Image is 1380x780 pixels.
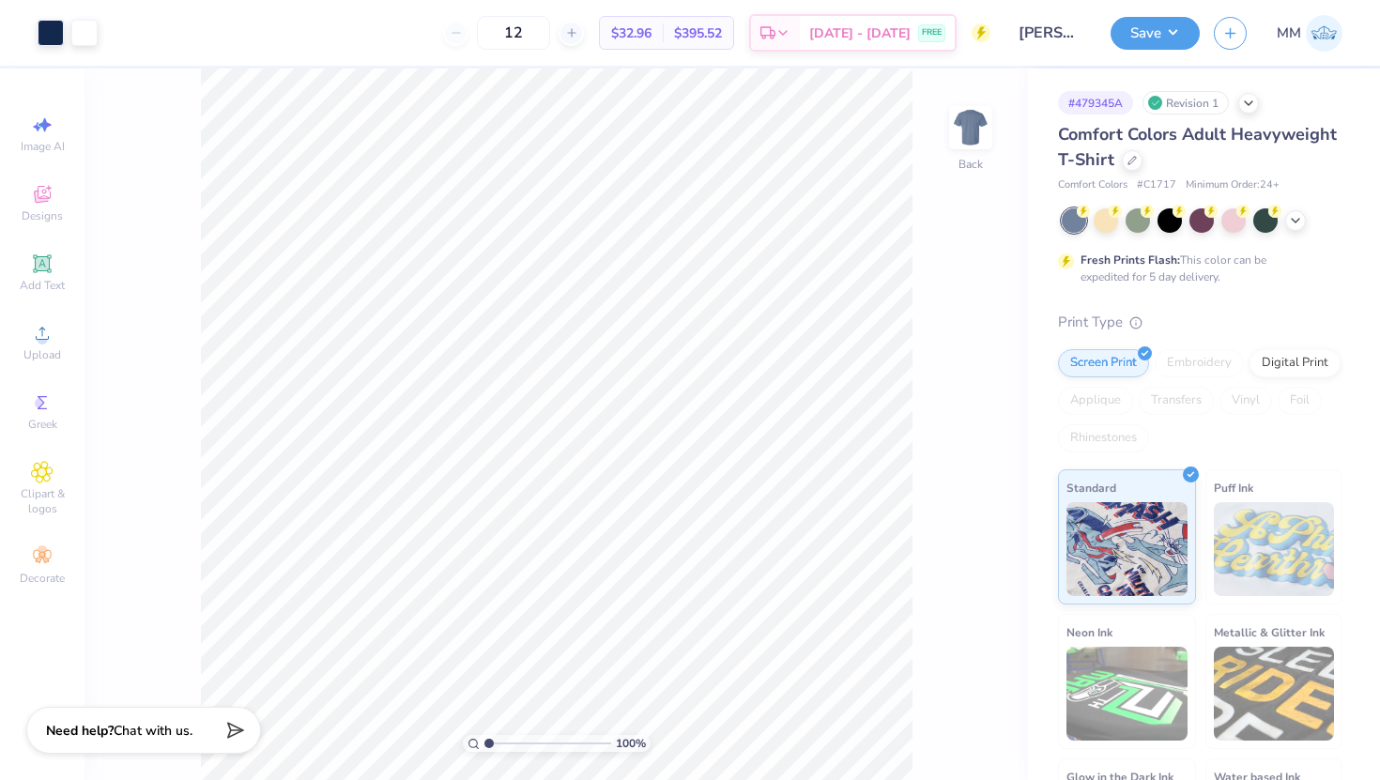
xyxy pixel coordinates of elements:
[1066,502,1188,596] img: Standard
[616,735,646,752] span: 100 %
[1058,91,1133,115] div: # 479345A
[477,16,550,50] input: – –
[20,571,65,586] span: Decorate
[1214,502,1335,596] img: Puff Ink
[28,417,57,432] span: Greek
[1066,647,1188,741] img: Neon Ink
[1214,647,1335,741] img: Metallic & Glitter Ink
[611,23,652,43] span: $32.96
[1066,622,1112,642] span: Neon Ink
[1214,622,1325,642] span: Metallic & Glitter Ink
[1137,177,1176,193] span: # C1717
[674,23,722,43] span: $395.52
[23,347,61,362] span: Upload
[1058,123,1337,171] span: Comfort Colors Adult Heavyweight T-Shirt
[1214,478,1253,497] span: Puff Ink
[1306,15,1342,52] img: Macy Mccollough
[1111,17,1200,50] button: Save
[1066,478,1116,497] span: Standard
[21,139,65,154] span: Image AI
[1081,252,1311,285] div: This color can be expedited for 5 day delivery.
[1250,349,1341,377] div: Digital Print
[1277,23,1301,44] span: MM
[809,23,911,43] span: [DATE] - [DATE]
[20,278,65,293] span: Add Text
[958,156,983,173] div: Back
[1142,91,1229,115] div: Revision 1
[1155,349,1244,377] div: Embroidery
[1004,14,1096,52] input: Untitled Design
[22,208,63,223] span: Designs
[1277,15,1342,52] a: MM
[1058,177,1127,193] span: Comfort Colors
[1219,387,1272,415] div: Vinyl
[1186,177,1280,193] span: Minimum Order: 24 +
[46,722,114,740] strong: Need help?
[1058,349,1149,377] div: Screen Print
[9,486,75,516] span: Clipart & logos
[1058,387,1133,415] div: Applique
[1058,424,1149,452] div: Rhinestones
[1058,312,1342,333] div: Print Type
[1081,252,1180,268] strong: Fresh Prints Flash:
[1139,387,1214,415] div: Transfers
[114,722,192,740] span: Chat with us.
[1278,387,1322,415] div: Foil
[922,26,942,39] span: FREE
[952,109,989,146] img: Back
